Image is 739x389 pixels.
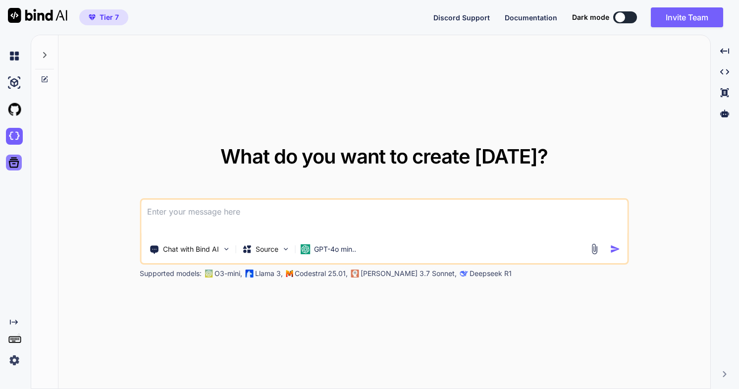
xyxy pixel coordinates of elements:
[572,12,609,22] span: Dark mode
[300,244,310,254] img: GPT-4o mini
[256,244,278,254] p: Source
[6,101,23,118] img: githubLight
[222,245,230,253] img: Pick Tools
[588,243,600,255] img: attachment
[245,270,253,278] img: Llama2
[6,48,23,64] img: chat
[6,352,23,369] img: settings
[214,269,242,278] p: O3-mini,
[314,244,356,254] p: GPT-4o min..
[295,269,348,278] p: Codestral 25.01,
[220,144,548,168] span: What do you want to create [DATE]?
[351,270,359,278] img: claude
[163,244,219,254] p: Chat with Bind AI
[255,269,283,278] p: Llama 3,
[89,14,96,20] img: premium
[470,269,512,278] p: Deepseek R1
[505,13,557,22] span: Documentation
[361,269,457,278] p: [PERSON_NAME] 3.7 Sonnet,
[6,128,23,145] img: darkCloudIdeIcon
[8,8,67,23] img: Bind AI
[100,12,119,22] span: Tier 7
[281,245,290,253] img: Pick Models
[460,270,468,278] img: claude
[651,7,723,27] button: Invite Team
[6,74,23,91] img: ai-studio
[140,269,202,278] p: Supported models:
[433,13,490,22] span: Discord Support
[433,12,490,23] button: Discord Support
[610,244,620,254] img: icon
[505,12,557,23] button: Documentation
[205,270,212,278] img: GPT-4
[79,9,128,25] button: premiumTier 7
[286,270,293,277] img: Mistral-AI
